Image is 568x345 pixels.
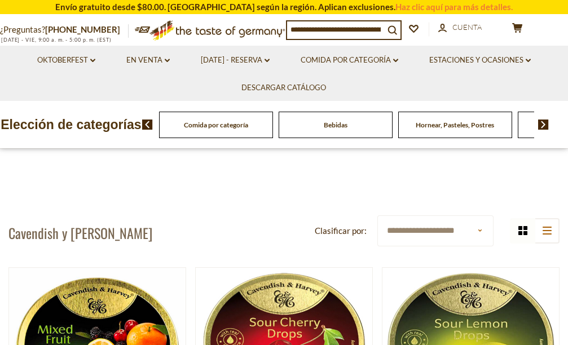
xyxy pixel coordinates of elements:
a: Comida por categoría [184,121,248,129]
a: Descargar Catálogo [241,82,326,94]
a: Oktoberfest [37,54,95,67]
font: Estaciones y ocasiones [429,55,523,64]
font: Elección de categorías [1,117,141,132]
font: Comida por categoría [301,55,391,64]
font: Cavendish y [PERSON_NAME] [8,223,152,243]
a: [DATE] - RESERVA [201,54,270,67]
a: Estaciones y ocasiones [429,54,531,67]
a: [PHONE_NUMBER] [45,24,120,34]
label: Clasificar por: [315,224,367,238]
img: flecha anterior [142,120,153,130]
font: Oktoberfest [37,55,88,64]
a: Hornear, Pasteles, Postres [416,121,494,129]
font: En venta [126,55,162,64]
font: Envío gratuito desde $80.00. [GEOGRAPHIC_DATA] según la región. Aplican exclusiones. [55,2,395,12]
a: Bebidas [324,121,347,129]
span: Cuenta [452,23,482,32]
a: Cuenta [438,21,482,34]
font: [DATE] - VIE, 9:00 a. m. - 5:00 p. m. (EST) [1,37,112,43]
font: [DATE] - RESERVA [201,55,262,64]
img: siguiente flecha [538,120,549,130]
a: Haz clic aquí para más detalles. [395,2,513,12]
a: En venta [126,54,170,67]
font: Descargar Catálogo [241,83,326,92]
a: Comida por categoría [301,54,398,67]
